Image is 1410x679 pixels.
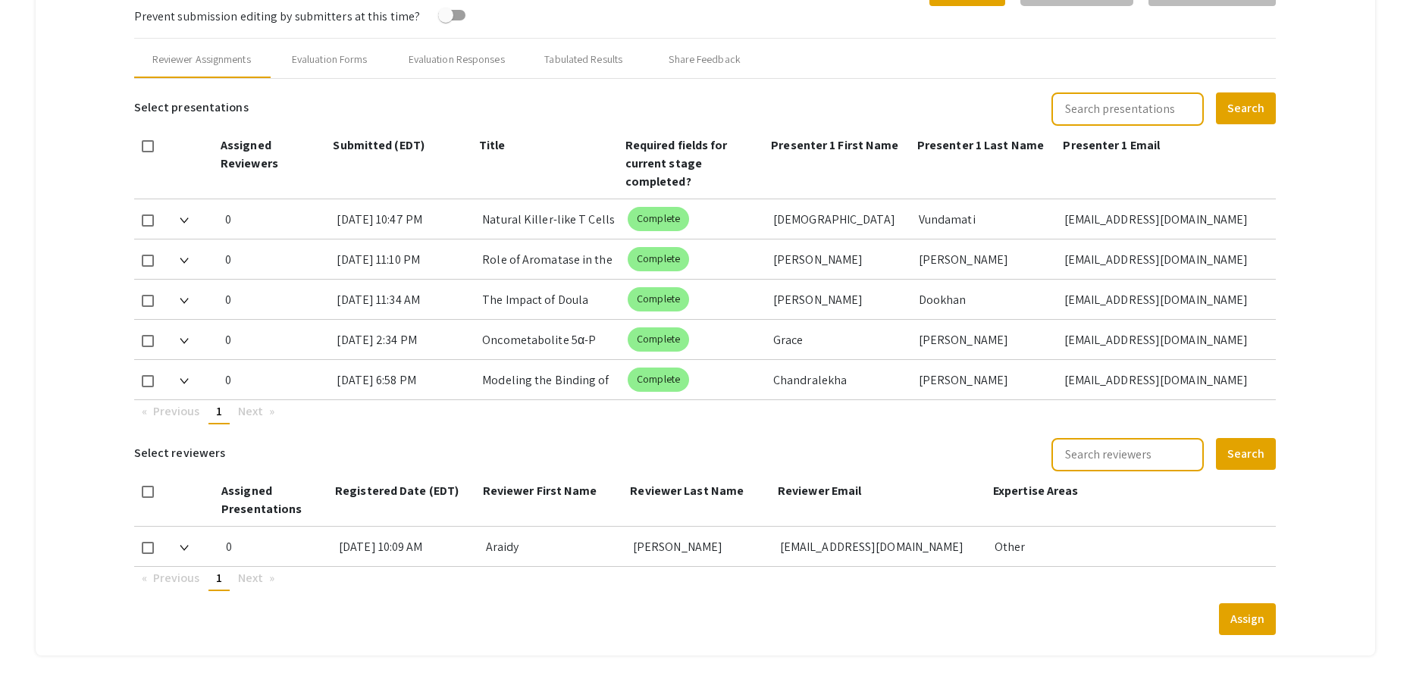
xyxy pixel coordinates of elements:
[134,8,420,24] span: Prevent submission editing by submitters at this time?
[628,247,689,271] mat-chip: Complete
[633,527,768,566] div: [PERSON_NAME]
[780,527,982,566] div: [EMAIL_ADDRESS][DOMAIN_NAME]
[134,567,1277,591] ul: Pagination
[1063,137,1160,153] span: Presenter 1 Email
[337,360,470,399] div: [DATE] 6:58 PM
[216,403,222,419] span: 1
[479,137,506,153] span: Title
[778,483,861,499] span: Reviewer Email
[669,52,740,67] div: Share Feedback
[1064,280,1264,319] div: [EMAIL_ADDRESS][DOMAIN_NAME]
[1064,320,1264,359] div: [EMAIL_ADDRESS][DOMAIN_NAME]
[1064,199,1264,239] div: [EMAIL_ADDRESS][DOMAIN_NAME]
[11,611,64,668] iframe: Chat
[1051,438,1204,471] input: Search reviewers
[409,52,505,67] div: Evaluation Responses
[486,527,621,566] div: Araidy
[917,137,1044,153] span: Presenter 1 Last Name
[628,368,689,392] mat-chip: Complete
[1064,239,1264,279] div: [EMAIL_ADDRESS][DOMAIN_NAME]
[225,239,325,279] div: 0
[134,400,1277,424] ul: Pagination
[153,570,200,586] span: Previous
[238,570,263,586] span: Next
[628,287,689,311] mat-chip: Complete
[225,360,325,399] div: 0
[225,199,325,239] div: 0
[482,199,616,239] div: Natural Killer-like T Cells and Longevity: A Comparative Analysis
[216,570,222,586] span: 1
[630,483,744,499] span: Reviewer Last Name
[482,239,616,279] div: Role of Aromatase in the Conversion of 11-Oxyandrogens to Estrogens: Mechanisms and Implications
[773,280,907,319] div: [PERSON_NAME]
[773,239,907,279] div: [PERSON_NAME]
[544,52,622,67] div: Tabulated Results
[993,483,1079,499] span: Expertise Areas
[221,137,278,171] span: Assigned Reviewers
[337,320,470,359] div: [DATE] 2:34 PM
[628,327,689,352] mat-chip: Complete
[919,199,1052,239] div: Vundamati
[995,527,1264,566] div: Other
[339,527,474,566] div: [DATE] 10:09 AM
[773,360,907,399] div: Chandralekha
[225,320,325,359] div: 0
[180,258,189,264] img: Expand arrow
[333,137,425,153] span: Submitted (EDT)
[225,280,325,319] div: 0
[221,483,302,517] span: Assigned Presentations
[482,320,616,359] div: Oncometabolite 5α-P Imbalance Through Altered Mammary [MEDICAL_DATA] Metabolism: A Biomarker and ...
[337,199,470,239] div: [DATE] 10:47 PM
[337,280,470,319] div: [DATE] 11:34 AM
[180,338,189,344] img: Expand arrow
[919,280,1052,319] div: Dookhan
[180,217,189,224] img: Expand arrow
[482,280,616,319] div: The Impact of Doula Support on Maternal Mental Health, NeonatalOutcomes, and Epidural Use: Correl...
[180,545,189,551] img: Expand arrow
[335,483,459,499] span: Registered Date (EDT)
[337,239,470,279] div: [DATE] 11:10 PM
[771,137,898,153] span: Presenter 1 First Name
[180,378,189,384] img: Expand arrow
[238,403,263,419] span: Next
[134,91,249,124] h6: Select presentations
[919,239,1052,279] div: [PERSON_NAME]
[226,527,327,566] div: 0
[134,436,226,470] h6: Select reviewers
[628,207,689,231] mat-chip: Complete
[773,199,907,239] div: [DEMOGRAPHIC_DATA]
[1216,92,1276,124] button: Search
[1219,603,1276,635] button: Assign
[1216,438,1276,470] button: Search
[482,360,616,399] div: Modeling the Binding of Dendrin and PTPN14 to KIBRA
[919,360,1052,399] div: [PERSON_NAME]
[1051,92,1204,126] input: Search presentations
[919,320,1052,359] div: [PERSON_NAME]
[1064,360,1264,399] div: [EMAIL_ADDRESS][DOMAIN_NAME]
[483,483,597,499] span: Reviewer First Name
[153,403,200,419] span: Previous
[773,320,907,359] div: Grace
[180,298,189,304] img: Expand arrow
[292,52,368,67] div: Evaluation Forms
[625,137,728,189] span: Required fields for current stage completed?
[152,52,251,67] div: Reviewer Assignments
